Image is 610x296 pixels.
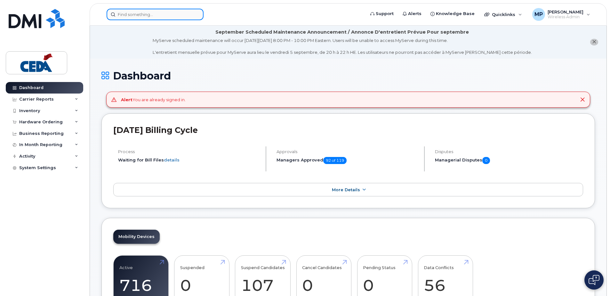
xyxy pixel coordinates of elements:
[332,187,360,192] span: More Details
[101,70,595,81] h1: Dashboard
[590,39,598,45] button: close notification
[482,157,490,164] span: 0
[118,157,260,163] li: Waiting for Bill Files
[164,157,180,162] a: details
[113,125,583,135] h2: [DATE] Billing Cycle
[121,97,132,102] strong: Alert
[435,157,583,164] h5: Managerial Disputes
[121,97,186,103] div: You are already signed in.
[277,157,419,164] h5: Managers Approved
[113,230,160,244] a: Mobility Devices
[277,149,419,154] h4: Approvals
[589,275,599,285] img: Open chat
[435,149,583,154] h4: Disputes
[323,157,347,164] span: 92 of 119
[118,149,260,154] h4: Process
[215,29,469,36] div: September Scheduled Maintenance Announcement / Annonce D'entretient Prévue Pour septembre
[153,37,532,55] div: MyServe scheduled maintenance will occur [DATE][DATE] 8:00 PM - 10:00 PM Eastern. Users will be u...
